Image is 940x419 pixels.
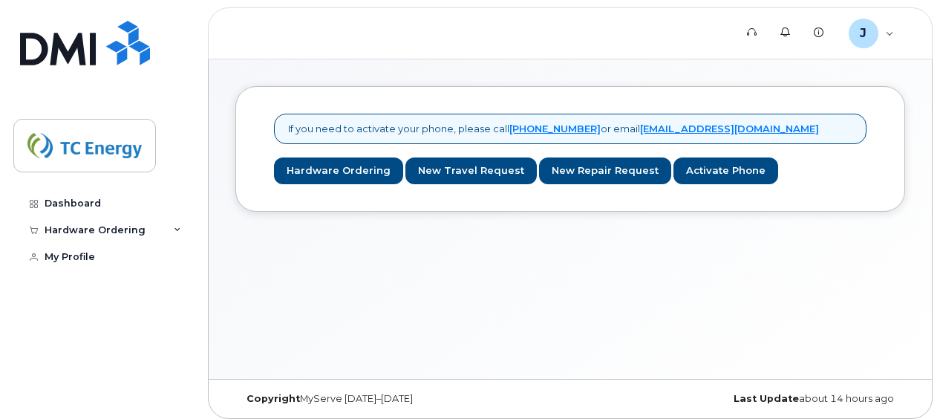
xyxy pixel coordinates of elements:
div: about 14 hours ago [682,393,905,405]
a: New Repair Request [539,157,671,185]
a: [EMAIL_ADDRESS][DOMAIN_NAME] [640,123,819,134]
a: Activate Phone [673,157,778,185]
div: MyServe [DATE]–[DATE] [235,393,459,405]
strong: Last Update [734,393,799,404]
a: [PHONE_NUMBER] [509,123,601,134]
a: New Travel Request [405,157,537,185]
a: Hardware Ordering [274,157,403,185]
strong: Copyright [247,393,300,404]
p: If you need to activate your phone, please call or email [288,122,819,136]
